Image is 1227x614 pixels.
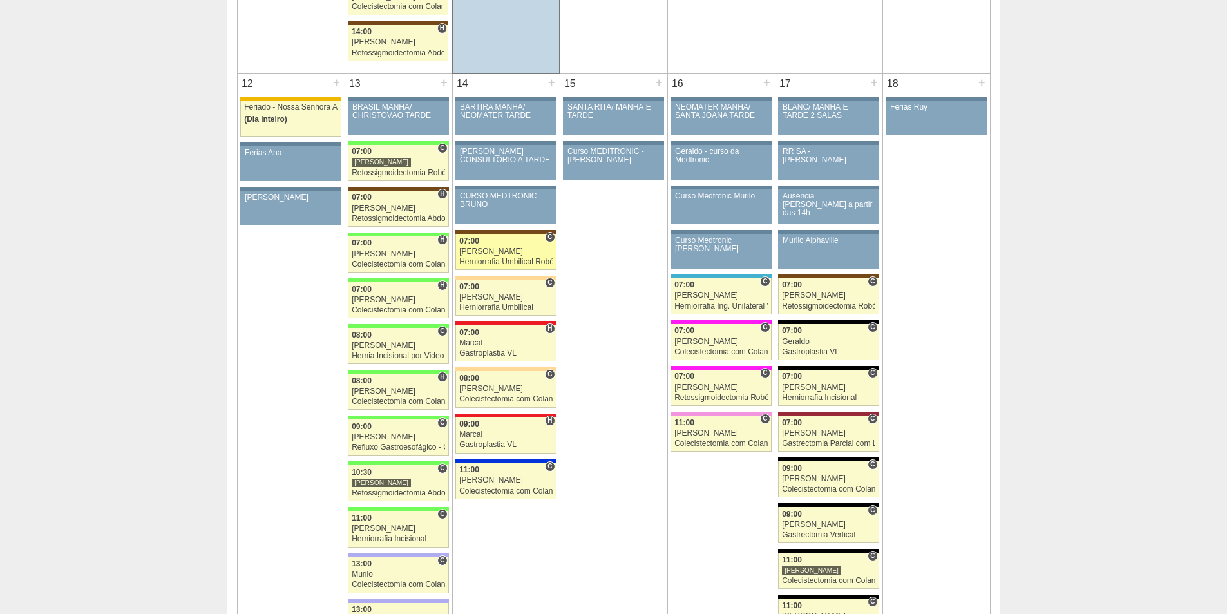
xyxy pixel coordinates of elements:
[775,74,795,93] div: 17
[352,250,445,258] div: [PERSON_NAME]
[455,141,556,145] div: Key: Aviso
[437,463,447,474] span: Consultório
[778,412,879,416] div: Key: Sírio Libanês
[674,348,768,356] div: Colecistectomia com Colangiografia VL
[976,74,987,91] div: +
[560,74,580,93] div: 15
[240,101,341,137] a: Feriado - Nossa Senhora Aparecida (Dia inteiro)
[348,599,448,603] div: Key: Christóvão da Gama
[455,371,556,407] a: C 08:00 [PERSON_NAME] Colecistectomia com Colangiografia VL
[675,192,767,200] div: Curso Medtronic Murilo
[782,531,875,539] div: Gastrectomia Vertical
[352,605,372,614] span: 13:00
[782,521,875,529] div: [PERSON_NAME]
[868,459,877,470] span: Consultório
[240,191,341,225] a: [PERSON_NAME]
[674,280,694,289] span: 07:00
[671,145,771,180] a: Geraldo - curso da Medtronic
[352,204,445,213] div: [PERSON_NAME]
[761,74,772,91] div: +
[671,141,771,145] div: Key: Aviso
[783,148,875,164] div: RR SA - [PERSON_NAME]
[352,580,445,589] div: Colecistectomia com Colangiografia VL
[352,443,445,452] div: Refluxo Gastroesofágico - Cirurgia VL
[352,306,445,314] div: Colecistectomia com Colangiografia VL
[453,74,473,93] div: 14
[563,101,663,135] a: SANTA RITA/ MANHÃ E TARDE
[782,601,802,610] span: 11:00
[352,3,444,11] div: Colecistectomia com Colangiografia VL
[869,74,880,91] div: +
[545,232,555,242] span: Consultório
[352,296,445,304] div: [PERSON_NAME]
[459,258,553,266] div: Herniorrafia Umbilical Robótica
[455,414,556,417] div: Key: Assunção
[674,394,768,402] div: Retossigmoidectomia Robótica
[778,230,879,234] div: Key: Aviso
[352,38,444,46] div: [PERSON_NAME]
[348,465,448,501] a: C 10:30 [PERSON_NAME] Retossigmoidectomia Abdominal
[244,115,287,124] span: (Dia inteiro)
[240,97,341,101] div: Key: Feriado
[778,234,879,269] a: Murilo Alphaville
[567,148,660,164] div: Curso MEDITRONIC - [PERSON_NAME]
[778,189,879,224] a: Ausência [PERSON_NAME] a partir das 14h
[671,324,771,360] a: C 07:00 [PERSON_NAME] Colecistectomia com Colangiografia VL
[782,566,841,575] div: [PERSON_NAME]
[455,417,556,454] a: H 09:00 Marcal Gastroplastia VL
[671,189,771,224] a: Curso Medtronic Murilo
[782,475,875,483] div: [PERSON_NAME]
[671,320,771,324] div: Key: Pro Matre
[782,372,802,381] span: 07:00
[455,145,556,180] a: [PERSON_NAME] CONSULTÓRIO A TARDE
[563,97,663,101] div: Key: Aviso
[455,234,556,270] a: C 07:00 [PERSON_NAME] Herniorrafia Umbilical Robótica
[348,233,448,236] div: Key: Brasil
[352,285,372,294] span: 07:00
[783,192,875,218] div: Ausência [PERSON_NAME] a partir das 14h
[883,74,903,93] div: 18
[668,74,688,93] div: 16
[348,145,448,181] a: C 07:00 [PERSON_NAME] Retossigmoidectomia Robótica
[545,278,555,288] span: Consultório
[348,557,448,593] a: C 13:00 Murilo Colecistectomia com Colangiografia VL
[455,101,556,135] a: BARTIRA MANHÃ/ NEOMATER TARDE
[455,459,556,463] div: Key: São Luiz - Itaim
[455,325,556,361] a: H 07:00 Marcal Gastroplastia VL
[459,349,553,358] div: Gastroplastia VL
[674,372,694,381] span: 07:00
[352,193,372,202] span: 07:00
[674,302,768,311] div: Herniorrafia Ing. Unilateral VL
[674,439,768,448] div: Colecistectomia com Colangiografia VL
[783,236,875,245] div: Murilo Alphaville
[671,230,771,234] div: Key: Aviso
[345,74,365,93] div: 13
[352,535,445,543] div: Herniorrafia Incisional
[352,103,444,120] div: BRASIL MANHÃ/ CHRISTOVÃO TARDE
[455,97,556,101] div: Key: Aviso
[455,321,556,325] div: Key: Assunção
[778,141,879,145] div: Key: Aviso
[778,278,879,314] a: C 07:00 [PERSON_NAME] Retossigmoidectomia Robótica
[675,103,767,120] div: NEOMATER MANHÃ/ SANTA JOANA TARDE
[455,280,556,316] a: C 07:00 [PERSON_NAME] Herniorrafia Umbilical
[437,417,447,428] span: Consultório
[778,320,879,324] div: Key: Blanc
[244,103,338,111] div: Feriado - Nossa Senhora Aparecida
[778,595,879,599] div: Key: Blanc
[783,103,875,120] div: BLANC/ MANHÃ E TARDE 2 SALAS
[352,433,445,441] div: [PERSON_NAME]
[352,387,445,396] div: [PERSON_NAME]
[352,524,445,533] div: [PERSON_NAME]
[671,186,771,189] div: Key: Aviso
[459,282,479,291] span: 07:00
[760,276,770,287] span: Consultório
[675,236,767,253] div: Curso Medtronic [PERSON_NAME]
[671,416,771,452] a: C 11:00 [PERSON_NAME] Colecistectomia com Colangiografia VL
[352,341,445,350] div: [PERSON_NAME]
[437,143,447,153] span: Consultório
[545,416,555,426] span: Hospital
[760,368,770,378] span: Consultório
[868,322,877,332] span: Consultório
[671,370,771,406] a: C 07:00 [PERSON_NAME] Retossigmoidectomia Robótica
